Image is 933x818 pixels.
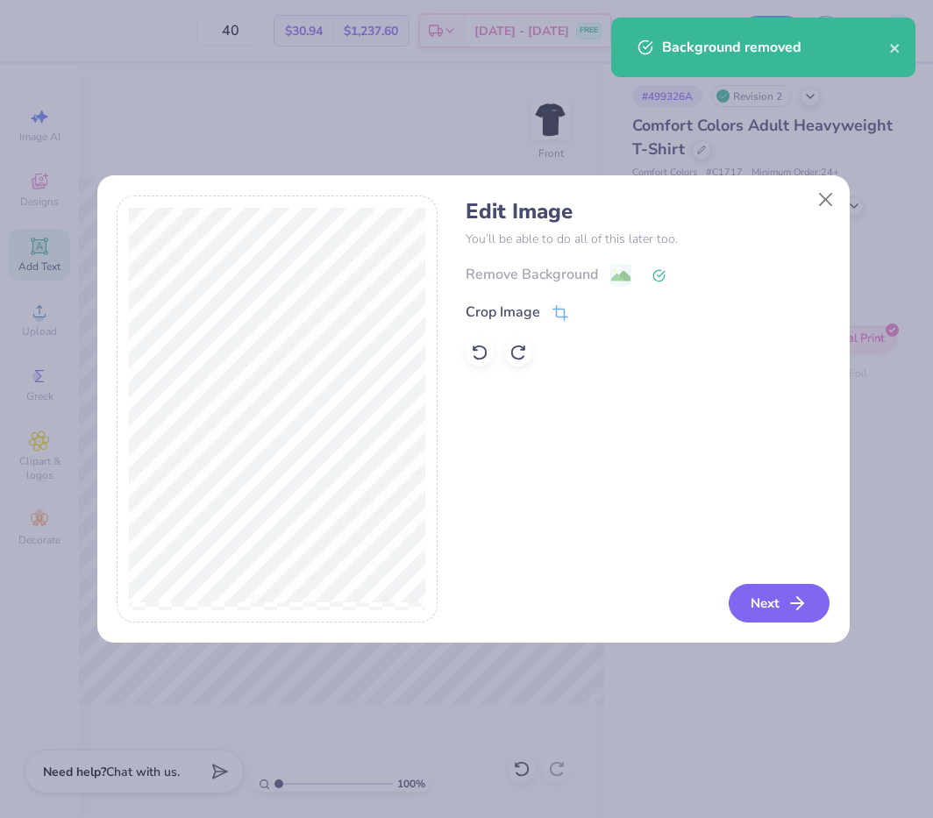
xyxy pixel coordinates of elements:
button: close [889,37,901,58]
button: Next [729,584,830,622]
div: Crop Image [466,302,540,323]
button: Close [808,183,842,217]
h4: Edit Image [466,199,830,224]
p: You’ll be able to do all of this later too. [466,230,830,248]
div: Background removed [662,37,889,58]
